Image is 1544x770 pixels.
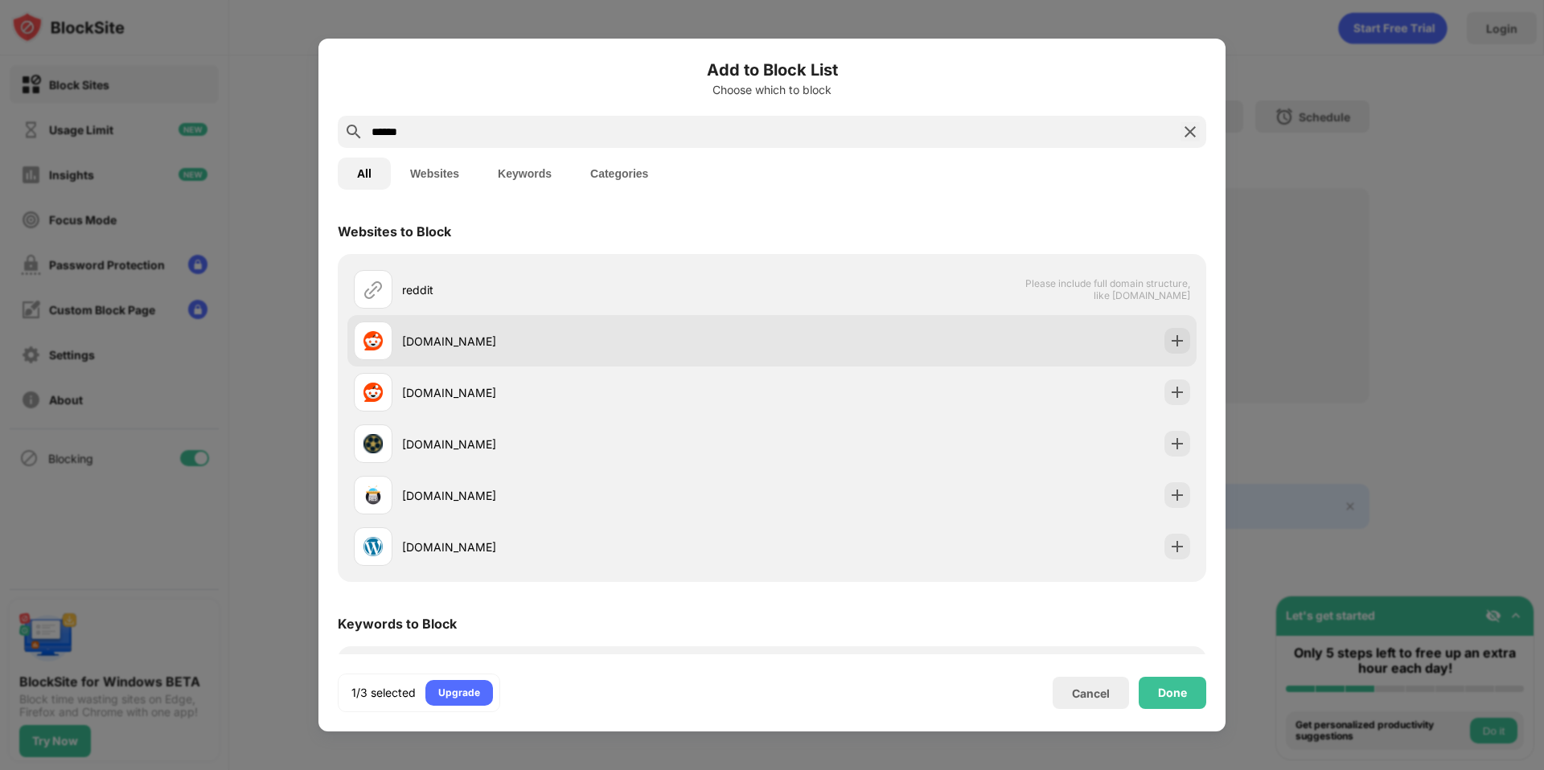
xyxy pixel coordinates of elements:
[351,685,416,701] div: 1/3 selected
[391,158,478,190] button: Websites
[571,158,667,190] button: Categories
[363,331,383,350] img: favicons
[338,616,457,632] div: Keywords to Block
[363,537,383,556] img: favicons
[338,84,1206,96] div: Choose which to block
[363,383,383,402] img: favicons
[402,436,772,453] div: [DOMAIN_NAME]
[1181,122,1200,141] img: search-close
[338,223,451,240] div: Websites to Block
[1158,686,1187,699] div: Done
[478,158,571,190] button: Keywords
[402,333,772,350] div: [DOMAIN_NAME]
[338,58,1206,82] h6: Add to Block List
[402,384,772,401] div: [DOMAIN_NAME]
[402,281,772,298] div: reddit
[438,685,480,701] div: Upgrade
[402,487,772,504] div: [DOMAIN_NAME]
[344,122,363,141] img: search.svg
[363,485,383,505] img: favicons
[402,539,772,555] div: [DOMAIN_NAME]
[1072,686,1110,700] div: Cancel
[363,434,383,453] img: favicons
[363,280,383,299] img: url.svg
[1025,277,1190,301] span: Please include full domain structure, like [DOMAIN_NAME]
[338,158,391,190] button: All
